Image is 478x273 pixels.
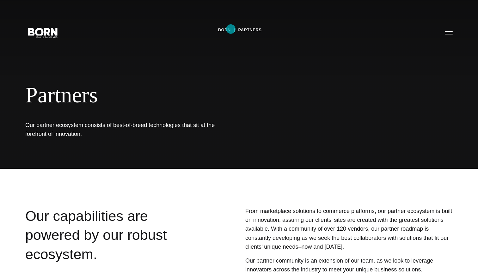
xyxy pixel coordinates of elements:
[218,25,231,35] a: BORN
[238,25,262,35] a: Partners
[441,26,457,39] button: Open
[25,82,386,108] span: Partners
[245,207,453,251] p: From marketplace solutions to commerce platforms, our partner ecosystem is built on innovation, a...
[25,121,215,138] h1: Our partner ecosystem consists of best-of-breed technologies that sit at the forefront of innovat...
